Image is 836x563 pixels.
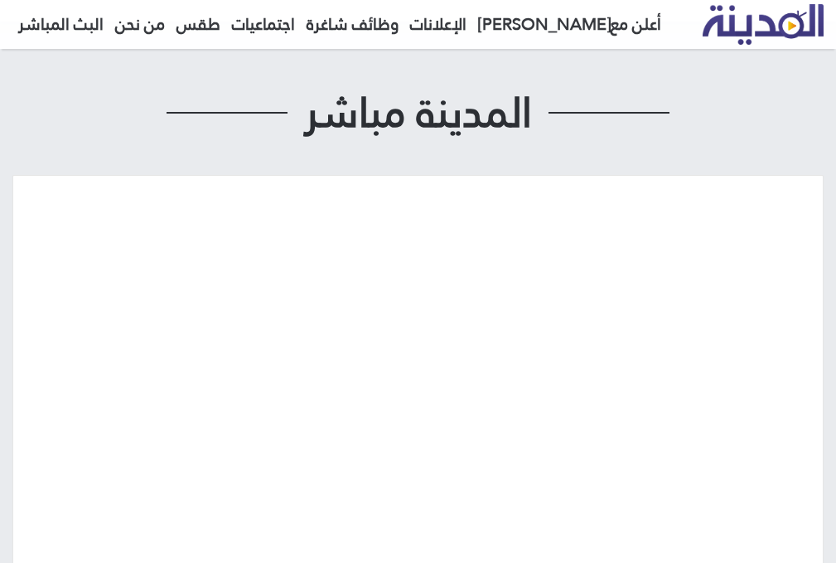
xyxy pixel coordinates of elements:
[288,92,548,133] span: المدينة مباشر
[703,4,824,45] img: تلفزيون المدينة
[703,5,824,46] a: تلفزيون المدينة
